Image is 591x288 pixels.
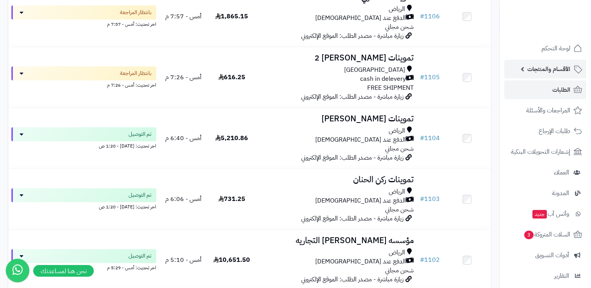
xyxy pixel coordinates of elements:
[215,12,248,21] span: 1,865.15
[532,208,569,219] span: وآتس آب
[504,246,586,265] a: أدوات التسويق
[11,263,156,271] div: اخر تحديث: أمس - 5:29 م
[552,84,570,95] span: الطلبات
[218,194,245,204] span: 731.25
[218,73,245,82] span: 616.25
[526,105,570,116] span: المراجعات والأسئلة
[301,275,403,284] span: زيارة مباشرة - مصدر الطلب: الموقع الإلكتروني
[11,20,156,28] div: اخر تحديث: أمس - 7:57 م
[259,53,414,62] h3: تموينات [PERSON_NAME] 2
[165,73,202,82] span: أمس - 7:26 م
[301,31,403,41] span: زيارة مباشرة - مصدر الطلب: الموقع الإلكتروني
[301,214,403,223] span: زيارة مباشرة - مصدر الطلب: الموقع الإلكتروني
[420,73,439,82] a: #1105
[527,64,570,75] span: الأقسام والمنتجات
[539,126,570,137] span: طلبات الإرجاع
[504,122,586,140] a: طلبات الإرجاع
[165,12,202,21] span: أمس - 7:57 م
[259,236,414,245] h3: مؤسسه [PERSON_NAME] التجاريه
[315,14,405,23] span: الدفع عند [DEMOGRAPHIC_DATA]
[315,135,405,144] span: الدفع عند [DEMOGRAPHIC_DATA]
[511,146,570,157] span: إشعارات التحويلات البنكية
[538,20,584,36] img: logo-2.png
[504,225,586,244] a: السلات المتروكة3
[11,202,156,210] div: اخر تحديث: [DATE] - 1:20 ص
[367,83,413,92] span: FREE SHIPMENT
[420,255,439,265] a: #1102
[420,12,424,21] span: #
[165,255,202,265] span: أمس - 5:10 م
[420,133,439,143] a: #1104
[385,205,413,214] span: شحن مجاني
[420,255,424,265] span: #
[215,133,248,143] span: 5,210.86
[554,270,569,281] span: التقارير
[504,142,586,161] a: إشعارات التحويلات البنكية
[523,229,570,240] span: السلات المتروكة
[524,231,534,239] span: 3
[532,210,547,219] span: جديد
[420,12,439,21] a: #1106
[315,257,405,266] span: الدفع عند [DEMOGRAPHIC_DATA]
[120,9,152,16] span: بانتظار المراجعة
[120,69,152,77] span: بانتظار المراجعة
[504,204,586,223] a: وآتس آبجديد
[504,39,586,58] a: لوحة التحكم
[388,5,405,14] span: الرياض
[301,153,403,162] span: زيارة مباشرة - مصدر الطلب: الموقع الإلكتروني
[385,144,413,153] span: شحن مجاني
[360,75,405,84] span: cash in delevery
[420,73,424,82] span: #
[259,114,414,123] h3: تموينات [PERSON_NAME]
[388,187,405,196] span: الرياض
[388,248,405,257] span: الرياض
[504,80,586,99] a: الطلبات
[385,266,413,275] span: شحن مجاني
[129,130,152,138] span: تم التوصيل
[11,80,156,89] div: اخر تحديث: أمس - 7:26 م
[165,194,202,204] span: أمس - 6:06 م
[552,188,569,199] span: المدونة
[259,175,414,184] h3: تموينات ركن الحنان
[504,163,586,182] a: العملاء
[315,196,405,205] span: الدفع عند [DEMOGRAPHIC_DATA]
[504,267,586,285] a: التقارير
[420,194,424,204] span: #
[541,43,570,54] span: لوحة التحكم
[11,141,156,149] div: اخر تحديث: [DATE] - 1:20 ص
[213,255,250,265] span: 10,651.50
[301,92,403,101] span: زيارة مباشرة - مصدر الطلب: الموقع الإلكتروني
[504,184,586,203] a: المدونة
[388,126,405,135] span: الرياض
[344,66,405,75] span: [GEOGRAPHIC_DATA]
[420,133,424,143] span: #
[385,22,413,32] span: شحن مجاني
[504,101,586,120] a: المراجعات والأسئلة
[420,194,439,204] a: #1103
[165,133,202,143] span: أمس - 6:40 م
[129,191,152,199] span: تم التوصيل
[554,167,569,178] span: العملاء
[129,252,152,260] span: تم التوصيل
[535,250,569,261] span: أدوات التسويق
